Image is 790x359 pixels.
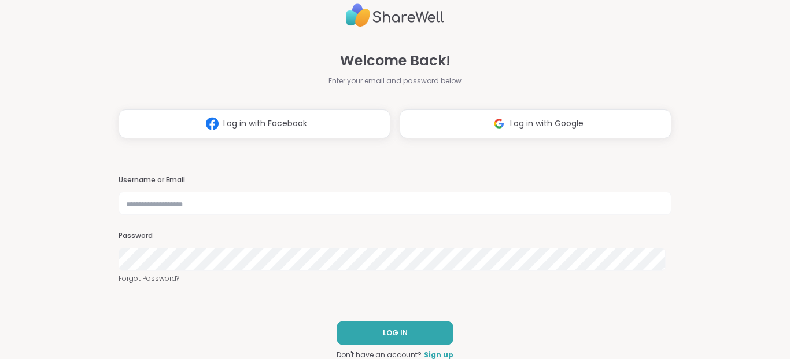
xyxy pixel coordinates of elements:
[119,273,671,284] a: Forgot Password?
[383,328,408,338] span: LOG IN
[119,175,671,185] h3: Username or Email
[400,109,671,138] button: Log in with Google
[488,113,510,134] img: ShareWell Logomark
[340,50,451,71] span: Welcome Back!
[201,113,223,134] img: ShareWell Logomark
[337,321,453,345] button: LOG IN
[328,76,462,86] span: Enter your email and password below
[119,109,390,138] button: Log in with Facebook
[510,118,584,130] span: Log in with Google
[119,231,671,241] h3: Password
[223,118,307,130] span: Log in with Facebook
